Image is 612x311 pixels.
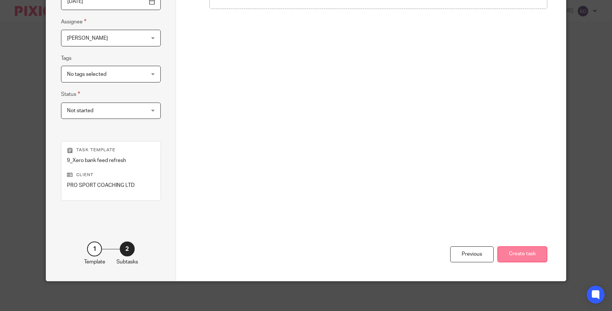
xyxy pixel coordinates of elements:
span: [PERSON_NAME] [67,36,108,41]
label: Assignee [61,17,86,26]
span: No tags selected [67,72,106,77]
div: 2 [120,242,135,256]
span: Not started [67,108,93,113]
div: Previous [450,246,494,262]
button: Create task [497,246,547,262]
p: Template [84,258,105,266]
p: 9_Xero bank feed refresh [67,157,155,164]
p: PRO SPORT COACHING LTD [67,182,155,189]
label: Tags [61,55,71,62]
p: Client [67,172,155,178]
div: 1 [87,242,102,256]
p: Subtasks [116,258,138,266]
label: Status [61,90,80,98]
p: Task template [67,147,155,153]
